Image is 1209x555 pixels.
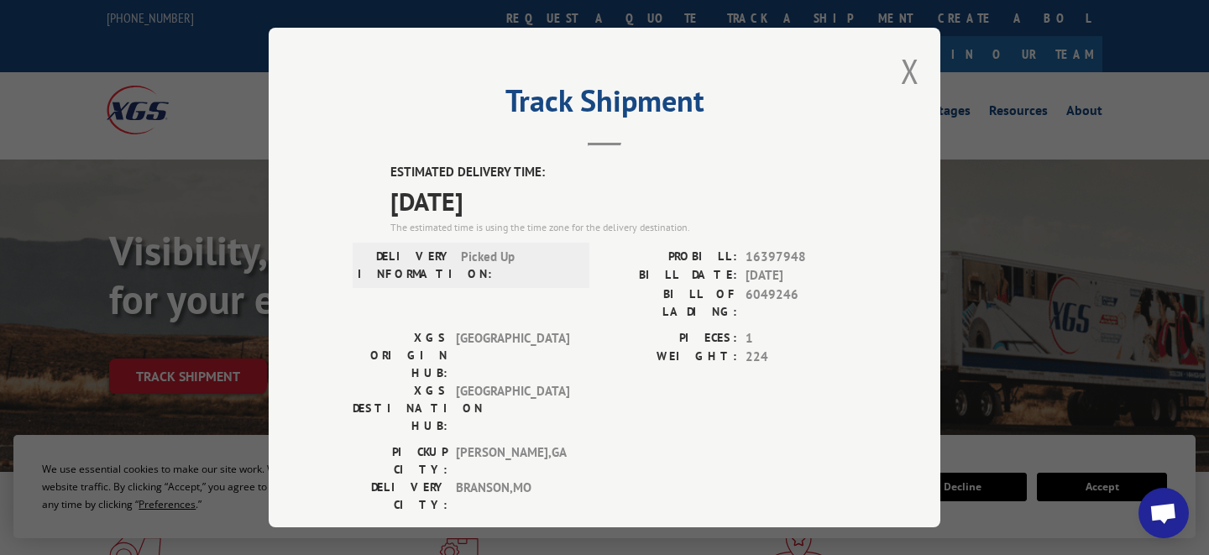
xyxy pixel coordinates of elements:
[746,285,856,321] span: 6049246
[746,329,856,348] span: 1
[604,285,737,321] label: BILL OF LADING:
[456,382,569,435] span: [GEOGRAPHIC_DATA]
[746,248,856,267] span: 16397948
[746,266,856,285] span: [DATE]
[358,248,453,283] label: DELIVERY INFORMATION:
[461,248,574,283] span: Picked Up
[746,348,856,367] span: 224
[604,248,737,267] label: PROBILL:
[456,329,569,382] span: [GEOGRAPHIC_DATA]
[390,220,856,235] div: The estimated time is using the time zone for the delivery destination.
[353,89,856,121] h2: Track Shipment
[353,382,447,435] label: XGS DESTINATION HUB:
[390,163,856,182] label: ESTIMATED DELIVERY TIME:
[353,479,447,514] label: DELIVERY CITY:
[901,49,919,93] button: Close modal
[456,443,569,479] span: [PERSON_NAME] , GA
[604,348,737,367] label: WEIGHT:
[604,266,737,285] label: BILL DATE:
[353,329,447,382] label: XGS ORIGIN HUB:
[353,443,447,479] label: PICKUP CITY:
[604,329,737,348] label: PIECES:
[456,479,569,514] span: BRANSON , MO
[1138,488,1189,538] div: Open chat
[390,182,856,220] span: [DATE]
